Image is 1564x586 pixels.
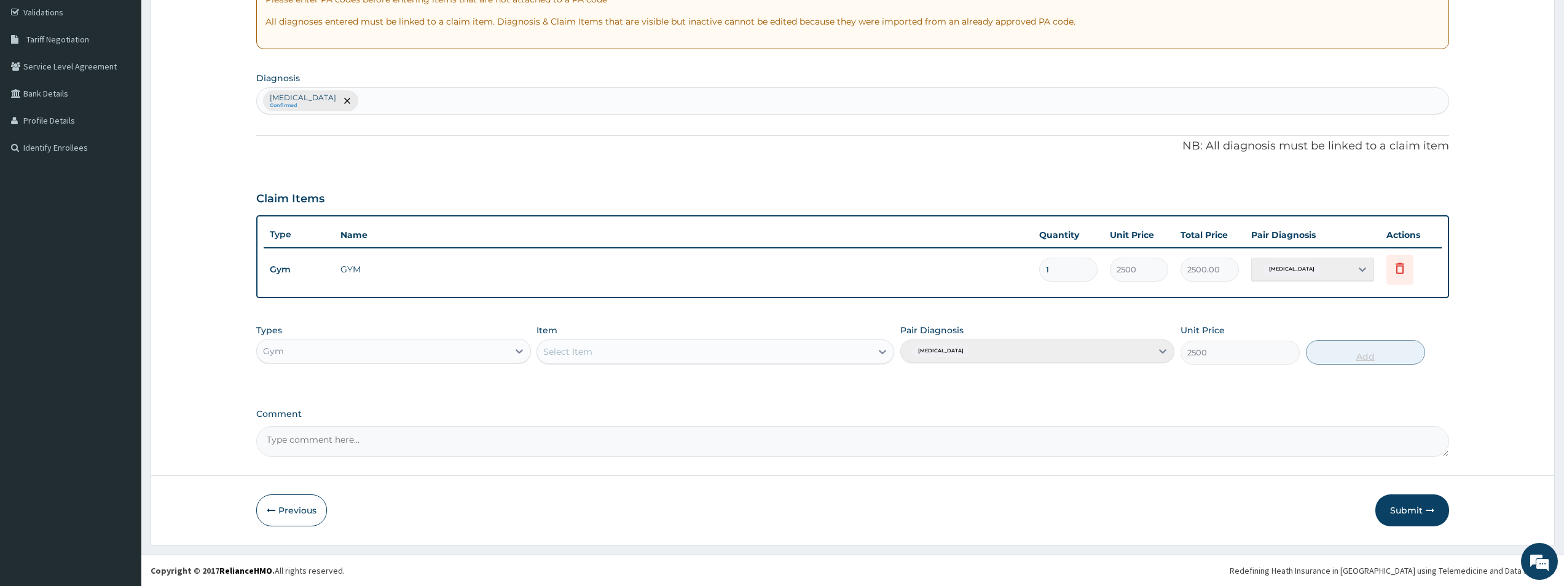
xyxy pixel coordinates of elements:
[1181,324,1225,336] label: Unit Price
[543,346,592,358] div: Select Item
[1306,340,1425,365] button: Add
[1375,494,1449,526] button: Submit
[1174,223,1245,247] th: Total Price
[219,565,272,576] a: RelianceHMO
[1245,223,1380,247] th: Pair Diagnosis
[265,15,1440,28] p: All diagnoses entered must be linked to a claim item. Diagnosis & Claim Items that are visible bu...
[256,325,282,336] label: Types
[151,565,275,576] strong: Copyright © 2017 .
[141,555,1564,586] footer: All rights reserved.
[1033,223,1104,247] th: Quantity
[26,34,89,45] span: Tariff Negotiation
[1230,564,1555,577] div: Redefining Heath Insurance in [GEOGRAPHIC_DATA] using Telemedicine and Data Science!
[64,69,206,85] div: Chat with us now
[256,409,1449,419] label: Comment
[256,494,327,526] button: Previous
[71,155,170,279] span: We're online!
[334,223,1033,247] th: Name
[1104,223,1174,247] th: Unit Price
[264,223,334,246] th: Type
[6,336,234,379] textarea: Type your message and hit 'Enter'
[23,61,50,92] img: d_794563401_company_1708531726252_794563401
[264,258,334,281] td: Gym
[536,324,557,336] label: Item
[1380,223,1442,247] th: Actions
[256,138,1449,154] p: NB: All diagnosis must be linked to a claim item
[202,6,231,36] div: Minimize live chat window
[900,324,964,336] label: Pair Diagnosis
[256,192,324,206] h3: Claim Items
[256,72,300,84] label: Diagnosis
[334,257,1033,282] td: GYM
[263,345,284,357] div: Gym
